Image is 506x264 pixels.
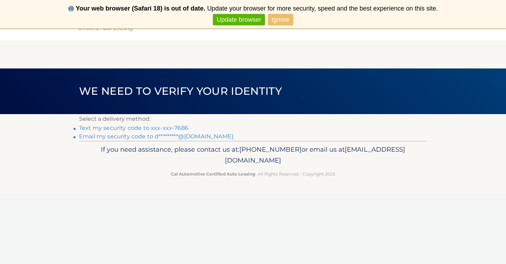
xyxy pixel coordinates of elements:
span: Update your browser for more security, speed and the best experience on this site. [207,5,438,12]
p: Select a delivery method: [79,114,427,124]
b: Your web browser (Safari 18) is out of date. [76,5,206,12]
strong: Cal Automotive Certified Auto Leasing [171,171,255,177]
a: Update browser [213,14,265,26]
p: - All Rights Reserved - Copyright 2025 [84,170,422,178]
span: [PHONE_NUMBER] [239,145,301,153]
span: We need to verify your identity [79,85,282,98]
p: If you need assistance, please contact us at: or email us at [84,144,422,166]
a: Text my security code to xxx-xxx-7686 [79,125,188,131]
a: Email my security code to d*********@[DOMAIN_NAME] [79,133,233,140]
a: Ignore [268,14,293,26]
